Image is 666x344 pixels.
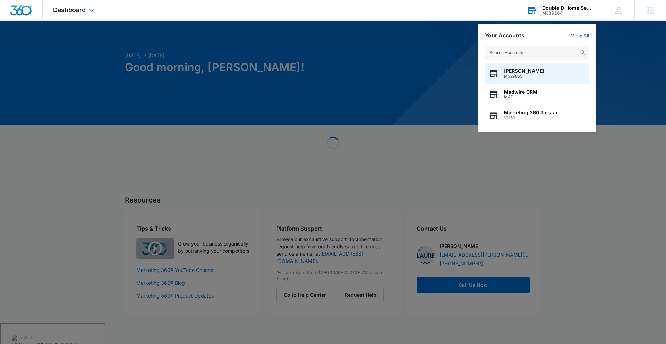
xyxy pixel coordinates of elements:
span: MAD [504,95,537,100]
div: Domain Overview [26,41,62,45]
button: Marketing 360 TorstarV1150 [485,105,589,126]
span: Dashboard [53,6,86,14]
span: Marketing 360 Torstar [504,110,558,115]
button: [PERSON_NAME]M329855 [485,63,589,84]
img: website_grey.svg [11,18,17,24]
div: account name [542,5,593,11]
div: account id [542,11,593,16]
span: M329855 [504,74,544,79]
img: logo_orange.svg [11,11,17,17]
button: Madwire CRMMAD [485,84,589,105]
span: V1150 [504,115,558,120]
a: View All [571,33,589,38]
span: [PERSON_NAME] [504,68,544,74]
h2: Your Accounts [485,32,524,39]
span: Madwire CRM [504,89,537,95]
img: tab_domain_overview_orange.svg [19,40,24,46]
div: Domain: [DOMAIN_NAME] [18,18,76,24]
div: Keywords by Traffic [77,41,117,45]
div: v 4.0.25 [19,11,34,17]
input: Search Accounts [485,46,589,60]
img: tab_keywords_by_traffic_grey.svg [69,40,75,46]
